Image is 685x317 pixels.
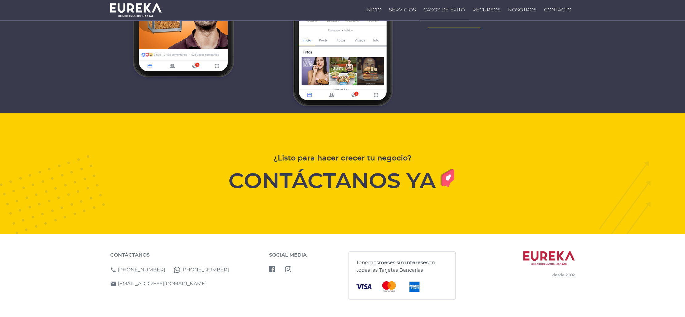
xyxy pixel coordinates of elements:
a: [PHONE_NUMBER] [110,266,165,274]
strong: meses sin intereses [379,260,429,265]
a: CONTÁCTANOS YA [228,169,457,195]
img: 2258e7e.svg [438,169,457,187]
span: desde 2002 [552,272,575,278]
div: Contáctanos [110,251,257,259]
a: [EMAIL_ADDRESS][DOMAIN_NAME] [110,280,207,287]
div: Social Media [269,251,336,259]
a: [PHONE_NUMBER] [174,266,229,274]
p: ¿Listo para hacer crecer tu negocio? [110,153,575,164]
div: Tenemos en todas las Tarjetas Bancarias [356,259,448,274]
iframe: Cliengo Widget [657,287,682,314]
